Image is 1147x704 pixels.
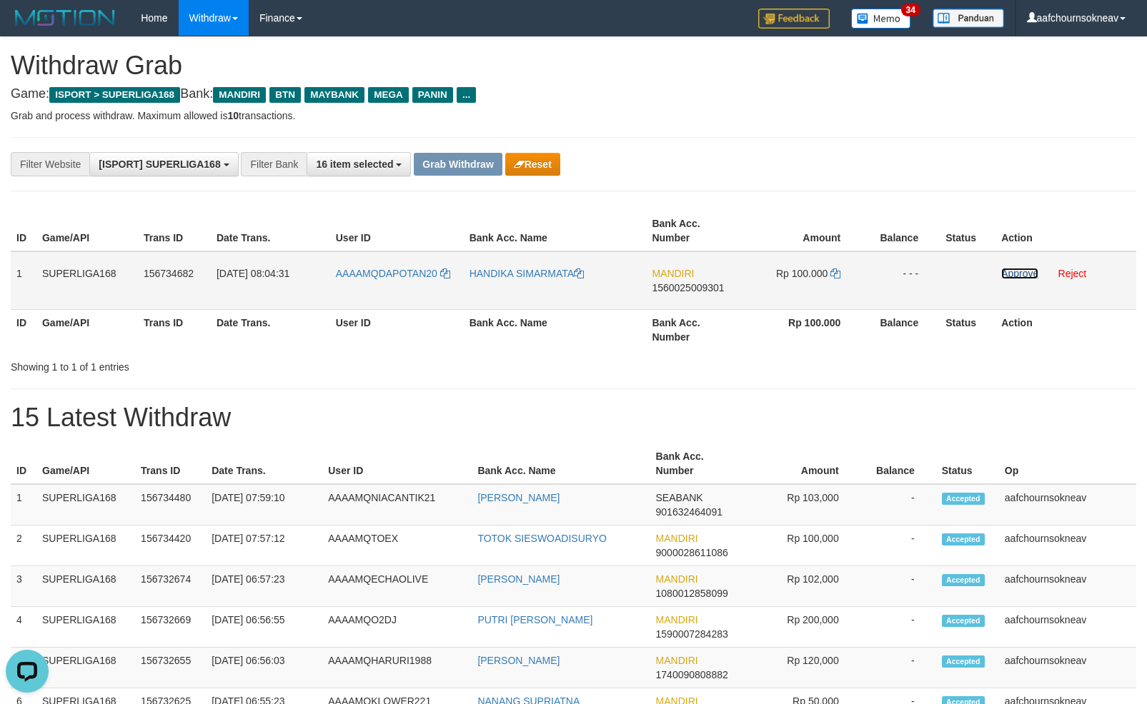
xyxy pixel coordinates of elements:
[758,9,830,29] img: Feedback.jpg
[652,282,724,293] span: Copy 1560025009301 to clipboard
[656,573,698,585] span: MANDIRI
[211,309,330,350] th: Date Trans.
[11,211,36,251] th: ID
[414,153,502,176] button: Grab Withdraw
[36,526,135,566] td: SUPERLIGA168
[138,211,211,251] th: Trans ID
[747,526,860,566] td: Rp 100,000
[206,484,322,526] td: [DATE] 07:59:10
[860,607,936,648] td: -
[776,268,828,279] span: Rp 100.000
[322,648,472,688] td: AAAAMQHARURI1988
[36,566,135,607] td: SUPERLIGA168
[942,615,985,627] span: Accepted
[336,268,437,279] span: AAAAMQDAPOTAN20
[942,533,985,545] span: Accepted
[747,443,860,484] th: Amount
[322,566,472,607] td: AAAAMQECHAOLIVE
[472,443,650,484] th: Bank Acc. Name
[241,152,307,176] div: Filter Bank
[505,153,560,176] button: Reset
[322,443,472,484] th: User ID
[1058,268,1087,279] a: Reject
[135,648,206,688] td: 156732655
[860,484,936,526] td: -
[11,484,36,526] td: 1
[860,443,936,484] th: Balance
[470,268,585,279] a: HANDIKA SIMARMATA
[933,9,1004,28] img: panduan.png
[999,648,1136,688] td: aafchournsokneav
[747,566,860,607] td: Rp 102,000
[135,484,206,526] td: 156734480
[89,152,238,176] button: [ISPORT] SUPERLIGA168
[11,354,467,374] div: Showing 1 to 1 of 1 entries
[999,526,1136,566] td: aafchournsokneav
[862,309,940,350] th: Balance
[999,607,1136,648] td: aafchournsokneav
[206,526,322,566] td: [DATE] 07:57:12
[995,309,1136,350] th: Action
[477,492,560,503] a: [PERSON_NAME]
[995,211,1136,251] th: Action
[747,607,860,648] td: Rp 200,000
[650,443,747,484] th: Bank Acc. Number
[656,506,723,518] span: Copy 901632464091 to clipboard
[656,492,703,503] span: SEABANK
[368,87,409,103] span: MEGA
[11,109,1136,123] p: Grab and process withdraw. Maximum allowed is transactions.
[36,211,138,251] th: Game/API
[747,484,860,526] td: Rp 103,000
[138,309,211,350] th: Trans ID
[217,268,289,279] span: [DATE] 08:04:31
[942,493,985,505] span: Accepted
[336,268,450,279] a: AAAAMQDAPOTAN20
[330,211,464,251] th: User ID
[862,251,940,310] td: - - -
[135,566,206,607] td: 156732674
[477,614,592,625] a: PUTRI [PERSON_NAME]
[269,87,301,103] span: BTN
[135,526,206,566] td: 156734420
[656,669,728,680] span: Copy 1740090808882 to clipboard
[656,655,698,666] span: MANDIRI
[942,574,985,586] span: Accepted
[11,152,89,176] div: Filter Website
[36,251,138,310] td: SUPERLIGA168
[304,87,364,103] span: MAYBANK
[135,607,206,648] td: 156732669
[11,87,1136,101] h4: Game: Bank:
[206,607,322,648] td: [DATE] 06:56:55
[464,211,647,251] th: Bank Acc. Name
[412,87,453,103] span: PANIN
[747,648,860,688] td: Rp 120,000
[646,309,745,350] th: Bank Acc. Number
[860,648,936,688] td: -
[99,159,220,170] span: [ISPORT] SUPERLIGA168
[652,268,694,279] span: MANDIRI
[745,211,862,251] th: Amount
[940,211,995,251] th: Status
[940,309,995,350] th: Status
[464,309,647,350] th: Bank Acc. Name
[11,403,1136,432] h1: 15 Latest Withdraw
[322,526,472,566] td: AAAAMQTOEX
[211,211,330,251] th: Date Trans.
[646,211,745,251] th: Bank Acc. Number
[36,484,135,526] td: SUPERLIGA168
[135,443,206,484] th: Trans ID
[307,152,411,176] button: 16 item selected
[322,607,472,648] td: AAAAMQO2DJ
[656,628,728,640] span: Copy 1590007284283 to clipboard
[11,566,36,607] td: 3
[6,6,49,49] button: Open LiveChat chat widget
[477,655,560,666] a: [PERSON_NAME]
[901,4,920,16] span: 34
[11,51,1136,80] h1: Withdraw Grab
[457,87,476,103] span: ...
[862,211,940,251] th: Balance
[11,607,36,648] td: 4
[206,648,322,688] td: [DATE] 06:56:03
[999,566,1136,607] td: aafchournsokneav
[11,526,36,566] td: 2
